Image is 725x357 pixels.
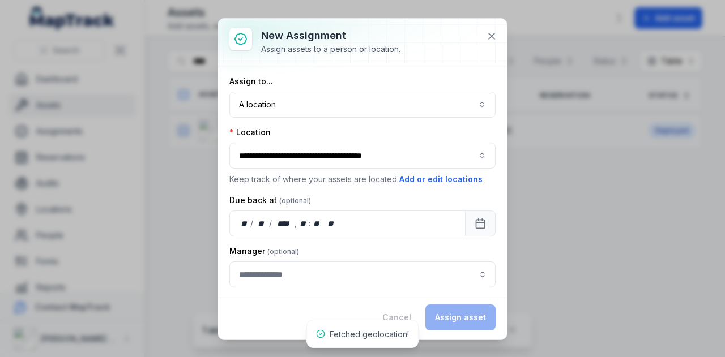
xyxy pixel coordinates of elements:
[239,218,250,229] div: day,
[229,195,311,206] label: Due back at
[229,246,299,257] label: Manager
[229,173,496,186] p: Keep track of where your assets are located.
[298,218,309,229] div: hour,
[399,173,483,186] button: Add or edit locations
[269,218,273,229] div: /
[229,261,496,287] input: assignment-add:cf[907ad3fd-eed4-49d8-ad84-d22efbadc5a5]-label
[254,218,270,229] div: month,
[229,127,271,138] label: Location
[261,28,400,44] h3: New assignment
[229,76,273,87] label: Assign to...
[250,218,254,229] div: /
[261,44,400,55] div: Assign assets to a person or location.
[273,218,294,229] div: year,
[325,218,338,229] div: am/pm,
[295,218,298,229] div: ,
[312,218,323,229] div: minute,
[309,218,312,229] div: :
[330,329,409,339] span: Fetched geolocation!
[229,92,496,118] button: A location
[465,210,496,236] button: Calendar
